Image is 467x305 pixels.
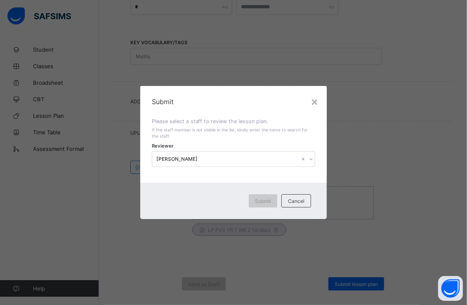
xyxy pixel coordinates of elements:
[438,276,463,301] button: Open asap
[156,156,300,162] div: [PERSON_NAME]
[311,94,318,108] div: ×
[288,198,304,204] span: Cancel
[152,98,316,106] span: Submit
[152,127,308,138] span: If the staff member is not visible in the list, kindly enter the name to search for the staff.
[255,198,271,204] span: Submit
[152,143,174,149] span: Reviewer
[152,118,269,124] span: Please select a staff to review the lesson plan.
